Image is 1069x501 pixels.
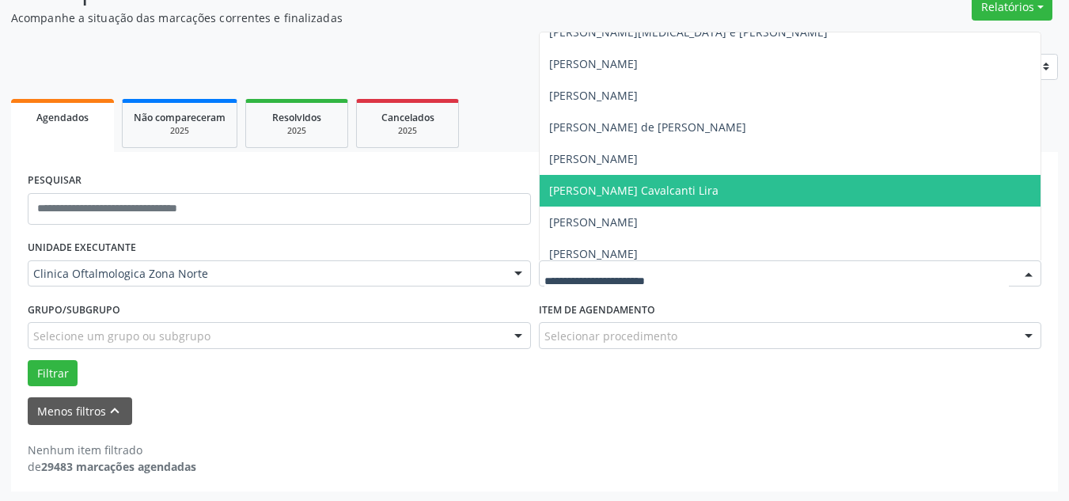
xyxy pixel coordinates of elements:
i: keyboard_arrow_up [106,402,123,419]
span: Selecione um grupo ou subgrupo [33,328,210,344]
span: [PERSON_NAME][MEDICAL_DATA] e [PERSON_NAME] [549,25,828,40]
span: Não compareceram [134,111,226,124]
button: Filtrar [28,360,78,387]
div: Nenhum item filtrado [28,442,196,458]
span: [PERSON_NAME] [549,56,638,71]
span: [PERSON_NAME] [549,88,638,103]
span: [PERSON_NAME] [549,214,638,230]
div: 2025 [257,125,336,137]
span: [PERSON_NAME] [549,151,638,166]
label: UNIDADE EXECUTANTE [28,236,136,260]
button: Menos filtroskeyboard_arrow_up [28,397,132,425]
label: Grupo/Subgrupo [28,298,120,322]
div: 2025 [368,125,447,137]
span: Selecionar procedimento [544,328,677,344]
span: Cancelados [381,111,434,124]
strong: 29483 marcações agendadas [41,459,196,474]
span: Clinica Oftalmologica Zona Norte [33,266,498,282]
p: Acompanhe a situação das marcações correntes e finalizadas [11,9,744,26]
label: Item de agendamento [539,298,655,322]
div: de [28,458,196,475]
span: [PERSON_NAME] de [PERSON_NAME] [549,120,746,135]
label: PESQUISAR [28,169,82,193]
span: [PERSON_NAME] [549,246,638,261]
span: [PERSON_NAME] Cavalcanti Lira [549,183,718,198]
span: Agendados [36,111,89,124]
div: 2025 [134,125,226,137]
span: Resolvidos [272,111,321,124]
